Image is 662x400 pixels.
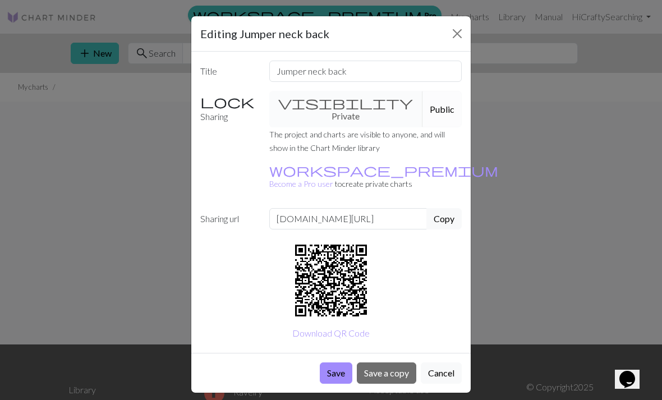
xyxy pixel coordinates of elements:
span: workspace_premium [269,162,498,178]
button: Copy [426,208,462,229]
h5: Editing Jumper neck back [200,25,329,42]
a: Become a Pro user [269,165,498,188]
button: Public [422,91,462,127]
label: Title [194,61,263,82]
button: Download QR Code [285,323,377,344]
button: Save [320,362,352,384]
label: Sharing [194,91,263,127]
button: Save a copy [357,362,416,384]
button: Close [448,25,466,43]
label: Sharing url [194,208,263,229]
small: The project and charts are visible to anyone, and will show in the Chart Minder library [269,130,445,153]
small: to create private charts [269,165,498,188]
button: Cancel [421,362,462,384]
iframe: chat widget [615,355,651,389]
